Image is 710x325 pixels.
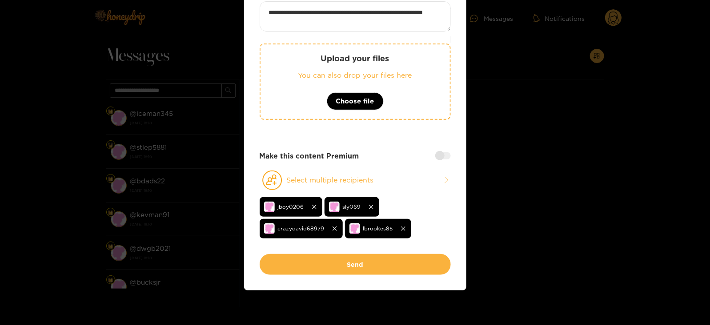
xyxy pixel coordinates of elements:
[363,223,393,234] span: lbrookes85
[260,151,359,161] strong: Make this content Premium
[278,70,432,80] p: You can also drop your files here
[327,92,384,110] button: Choose file
[260,254,451,275] button: Send
[278,202,304,212] span: jboy0206
[260,170,451,190] button: Select multiple recipients
[329,202,340,212] img: no-avatar.png
[264,223,275,234] img: no-avatar.png
[343,202,361,212] span: sly069
[278,53,432,63] p: Upload your files
[349,223,360,234] img: no-avatar.png
[278,223,325,234] span: crazydavid68979
[336,96,374,107] span: Choose file
[264,202,275,212] img: no-avatar.png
